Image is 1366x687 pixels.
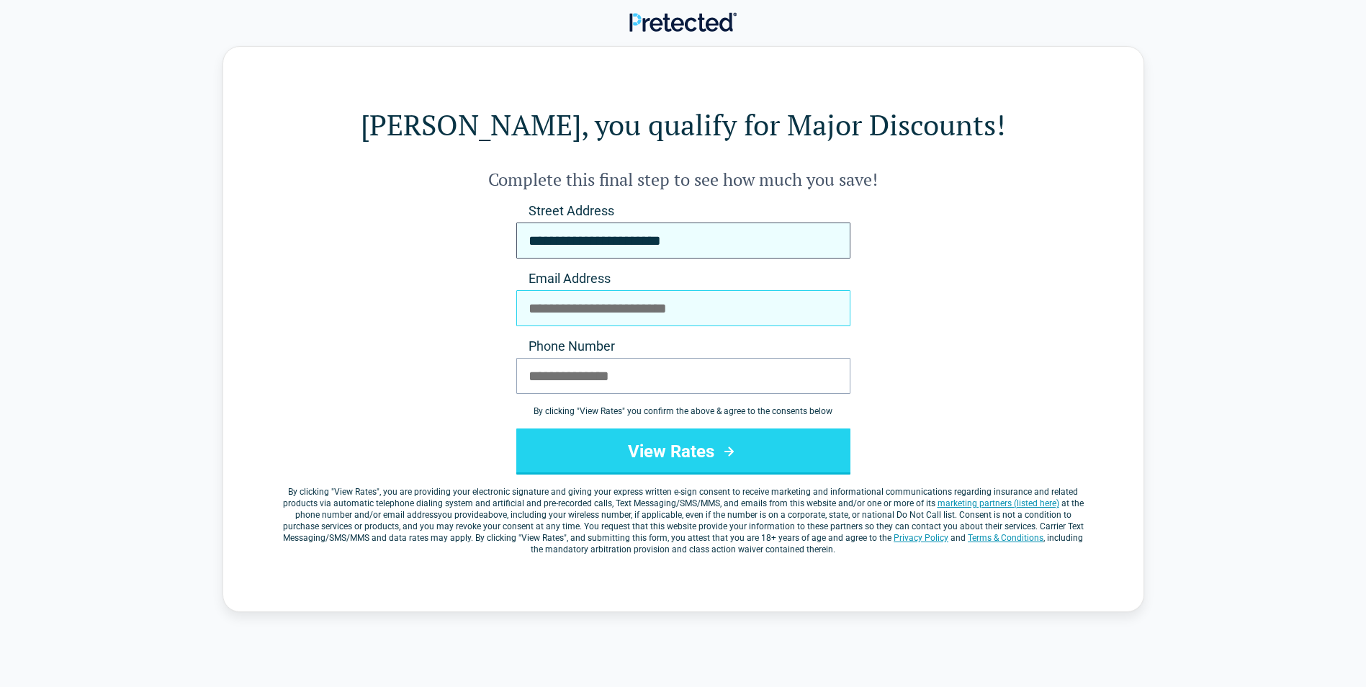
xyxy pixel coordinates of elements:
a: Privacy Policy [894,533,948,543]
h1: [PERSON_NAME], you qualify for Major Discounts! [281,104,1086,145]
span: View Rates [334,487,377,497]
label: Phone Number [516,338,850,355]
label: By clicking " ", you are providing your electronic signature and giving your express written e-si... [281,486,1086,555]
button: View Rates [516,428,850,475]
a: Terms & Conditions [968,533,1043,543]
label: Street Address [516,202,850,220]
div: By clicking " View Rates " you confirm the above & agree to the consents below [516,405,850,417]
a: marketing partners (listed here) [938,498,1059,508]
h2: Complete this final step to see how much you save! [281,168,1086,191]
label: Email Address [516,270,850,287]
